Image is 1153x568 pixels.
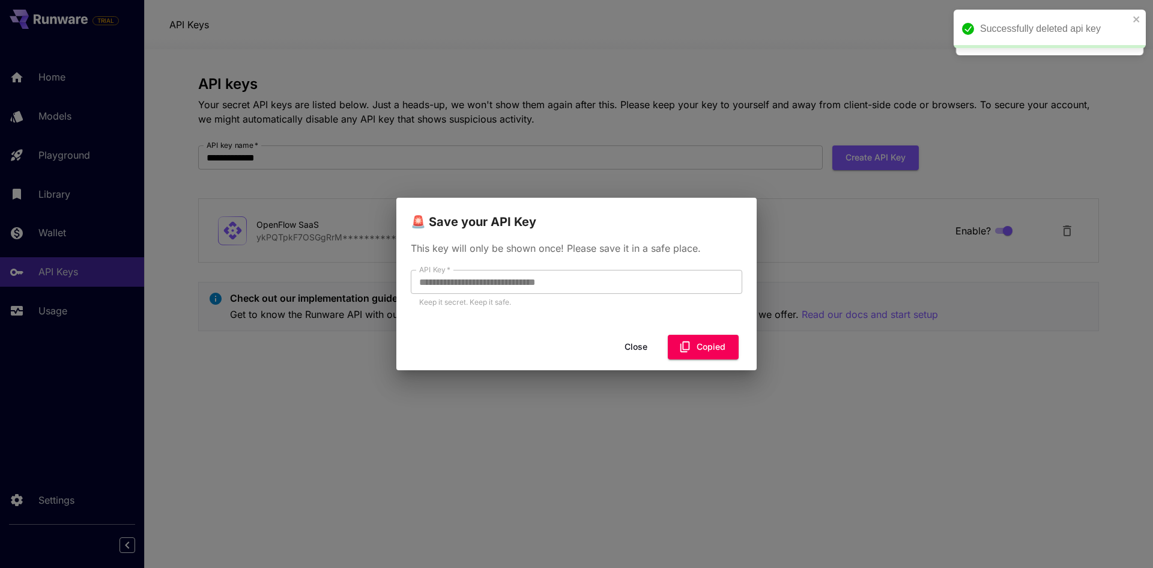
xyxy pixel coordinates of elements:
p: This key will only be shown once! Please save it in a safe place. [411,241,742,255]
p: Keep it secret. Keep it safe. [419,296,734,308]
button: Close [609,335,663,359]
button: close [1133,14,1141,24]
label: API Key [419,264,450,275]
h2: 🚨 Save your API Key [396,198,757,231]
div: Successfully deleted api key [980,22,1129,36]
button: Copied [668,335,739,359]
